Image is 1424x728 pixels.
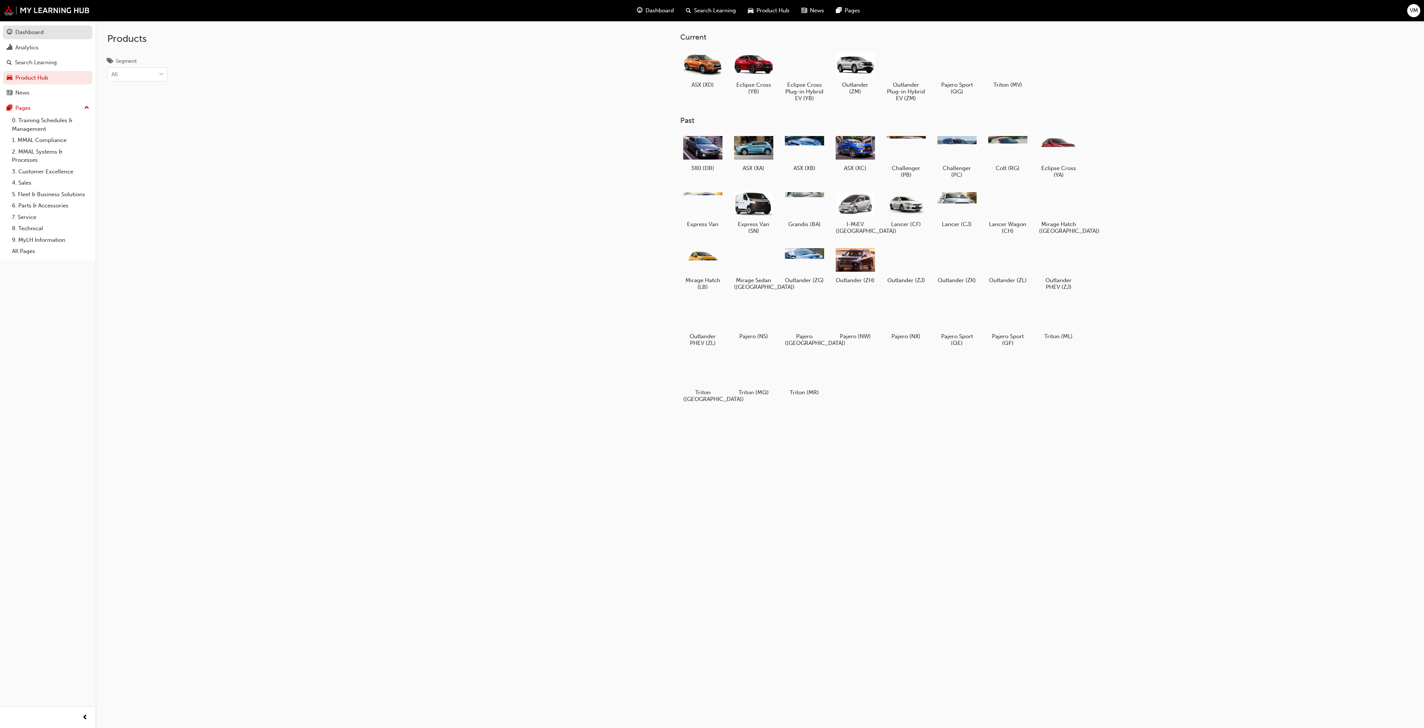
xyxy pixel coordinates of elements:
a: Outlander PHEV (ZJ) [1036,243,1081,293]
h5: 380 (DB) [683,165,722,172]
a: Pajero (NS) [731,299,776,343]
a: Pajero (NX) [884,299,928,343]
span: news-icon [801,6,807,15]
a: Triton (MV) [985,47,1030,91]
h3: Past [680,116,1105,125]
span: Pages [845,6,860,15]
h5: Outlander (ZH) [836,277,875,284]
a: ASX (XD) [680,47,725,91]
h5: Lancer (CJ) [937,221,977,228]
span: search-icon [7,59,12,66]
button: Pages [3,101,92,115]
h5: Challenger (PC) [937,165,977,178]
a: Triton (MR) [782,355,827,399]
a: 4. Sales [9,177,92,189]
h5: Pajero ([GEOGRAPHIC_DATA]) [785,333,824,346]
a: Pajero Sport (QE) [934,299,979,349]
span: pages-icon [7,105,12,112]
a: Pajero (NW) [833,299,878,343]
span: pages-icon [836,6,842,15]
a: Dashboard [3,25,92,39]
span: search-icon [686,6,691,15]
div: Segment [116,58,137,65]
a: 8. Technical [9,223,92,234]
h5: Triton (MQ) [734,389,773,396]
a: Pajero Sport (QF) [985,299,1030,349]
a: Eclipse Cross Plug-in Hybrid EV (YB) [782,47,827,104]
a: 380 (DB) [680,131,725,175]
a: Lancer (CF) [884,187,928,231]
span: chart-icon [7,44,12,51]
span: down-icon [159,70,164,80]
a: Outlander PHEV (ZL) [680,299,725,349]
div: Analytics [15,43,38,52]
div: Search Learning [15,58,57,67]
a: ASX (XB) [782,131,827,175]
div: News [15,89,30,97]
span: Search Learning [694,6,736,15]
a: Search Learning [3,56,92,70]
h5: Eclipse Cross (YB) [734,81,773,95]
a: Analytics [3,41,92,55]
a: Grandis (BA) [782,187,827,231]
h5: Outlander PHEV (ZL) [683,333,722,346]
a: 7. Service [9,212,92,223]
span: tags-icon [107,58,113,65]
h5: Pajero (NX) [887,333,926,340]
a: pages-iconPages [830,3,866,18]
a: Eclipse Cross (YB) [731,47,776,98]
a: 0. Training Schedules & Management [9,115,92,135]
a: search-iconSearch Learning [680,3,742,18]
a: Challenger (PB) [884,131,928,181]
h5: Mirage Sedan ([GEOGRAPHIC_DATA]) [734,277,773,290]
span: Product Hub [756,6,789,15]
a: 1. MMAL Compliance [9,135,92,146]
h3: Current [680,33,1105,41]
a: Outlander (ZK) [934,243,979,287]
span: prev-icon [82,713,88,722]
h5: Pajero Sport (QF) [988,333,1027,346]
a: 2. MMAL Systems & Processes [9,146,92,166]
h5: Outlander PHEV (ZJ) [1039,277,1078,290]
h5: Triton (ML) [1039,333,1078,340]
a: Product Hub [3,71,92,85]
a: Mirage Hatch ([GEOGRAPHIC_DATA]) [1036,187,1081,237]
h5: ASX (XC) [836,165,875,172]
span: VM [1410,6,1418,15]
a: Outlander Plug-in Hybrid EV (ZM) [884,47,928,104]
h5: Outlander (ZL) [988,277,1027,284]
h5: Grandis (BA) [785,221,824,228]
h5: Challenger (PB) [887,165,926,178]
h5: ASX (XB) [785,165,824,172]
a: 5. Fleet & Business Solutions [9,189,92,200]
h5: Express Van (SN) [734,221,773,234]
h5: I-MiEV ([GEOGRAPHIC_DATA]) [836,221,875,234]
span: car-icon [7,75,12,81]
a: Mirage Sedan ([GEOGRAPHIC_DATA]) [731,243,776,293]
span: Dashboard [645,6,674,15]
h5: Eclipse Cross Plug-in Hybrid EV (YB) [785,81,824,102]
a: Pajero Sport (QG) [934,47,979,98]
a: 9. MyLH Information [9,234,92,246]
a: Lancer Wagon (CH) [985,187,1030,237]
h5: Outlander (ZG) [785,277,824,284]
h5: Mirage Hatch (LB) [683,277,722,290]
h5: Triton (MV) [988,81,1027,88]
h5: Triton (MR) [785,389,824,396]
h5: Eclipse Cross (YA) [1039,165,1078,178]
a: News [3,86,92,100]
a: mmal [4,6,90,15]
h5: Lancer (CF) [887,221,926,228]
a: guage-iconDashboard [631,3,680,18]
span: up-icon [84,103,89,113]
a: Challenger (PC) [934,131,979,181]
span: guage-icon [7,29,12,36]
a: car-iconProduct Hub [742,3,795,18]
h5: Mirage Hatch ([GEOGRAPHIC_DATA]) [1039,221,1078,234]
h5: Lancer Wagon (CH) [988,221,1027,234]
a: Express Van (SN) [731,187,776,237]
h5: Pajero Sport (QE) [937,333,977,346]
span: guage-icon [637,6,642,15]
h5: Pajero (NS) [734,333,773,340]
